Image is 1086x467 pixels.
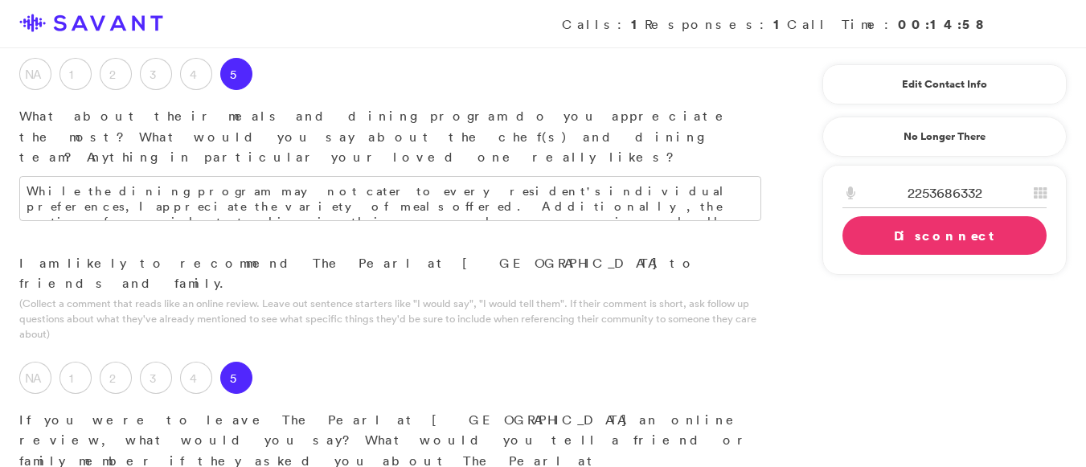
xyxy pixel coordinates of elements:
[19,296,761,342] p: (Collect a comment that reads like an online review. Leave out sentence starters like "I would sa...
[631,15,645,33] strong: 1
[19,362,51,394] label: NA
[19,253,761,294] p: I am likely to recommend The Pearl at [GEOGRAPHIC_DATA] to friends and family.
[220,362,252,394] label: 5
[59,362,92,394] label: 1
[140,362,172,394] label: 3
[220,58,252,90] label: 5
[180,58,212,90] label: 4
[842,72,1047,97] a: Edit Contact Info
[19,58,51,90] label: NA
[19,106,761,168] p: What about their meals and dining program do you appreciate the most? What would you say about th...
[822,117,1067,157] a: No Longer There
[773,15,787,33] strong: 1
[100,362,132,394] label: 2
[898,15,986,33] strong: 00:14:58
[100,58,132,90] label: 2
[140,58,172,90] label: 3
[842,216,1047,255] a: Disconnect
[180,362,212,394] label: 4
[59,58,92,90] label: 1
